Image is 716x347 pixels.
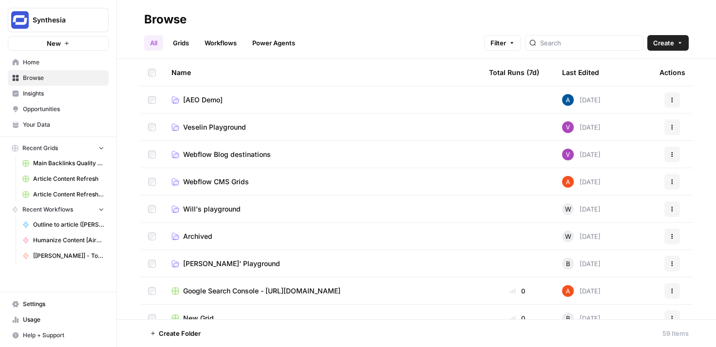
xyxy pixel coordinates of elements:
[18,232,109,248] a: Humanize Content [AirOps Builders]
[23,105,104,114] span: Opportunities
[566,313,570,323] span: B
[565,231,571,241] span: W
[565,204,571,214] span: W
[562,94,574,106] img: he81ibor8lsei4p3qvg4ugbvimgp
[562,176,574,188] img: cje7zb9ux0f2nqyv5qqgv3u0jxek
[171,122,473,132] a: Veselin Playground
[659,59,685,86] div: Actions
[562,149,574,160] img: u5s9sr84i1zya6e83i9a0udxv2mu
[183,259,280,269] span: [PERSON_NAME]' Playground
[33,174,104,183] span: Article Content Refresh
[490,38,506,48] span: Filter
[562,59,599,86] div: Last Edited
[246,35,301,51] a: Power Agents
[183,313,214,323] span: New Grid
[540,38,639,48] input: Search
[562,231,601,242] div: [DATE]
[33,220,104,229] span: Outline to article ([PERSON_NAME]'s fork)
[489,286,546,296] div: 0
[18,171,109,187] a: Article Content Refresh
[8,202,109,217] button: Recent Workflows
[647,35,689,51] button: Create
[23,120,104,129] span: Your Data
[562,258,601,270] div: [DATE]
[33,236,104,245] span: Humanize Content [AirOps Builders]
[8,296,109,312] a: Settings
[33,251,104,260] span: [[PERSON_NAME]] - Tools Page Refreshes - [MAIN WORKFLOW]
[23,89,104,98] span: Insights
[562,176,601,188] div: [DATE]
[23,300,104,308] span: Settings
[8,8,109,32] button: Workspace: Synthesia
[562,121,574,133] img: u5s9sr84i1zya6e83i9a0udxv2mu
[183,150,271,159] span: Webflow Blog destinations
[171,95,473,105] a: [AEO Demo]
[8,70,109,86] a: Browse
[23,74,104,82] span: Browse
[171,177,473,187] a: Webflow CMS Grids
[484,35,521,51] button: Filter
[8,312,109,328] a: Usage
[183,177,249,187] span: Webflow CMS Grids
[489,59,539,86] div: Total Runs (7d)
[8,55,109,70] a: Home
[18,187,109,202] a: Article Content Refresh (VESELIN)
[159,328,201,338] span: Create Folder
[171,231,473,241] a: Archived
[23,315,104,324] span: Usage
[171,259,473,269] a: [PERSON_NAME]' Playground
[562,94,601,106] div: [DATE]
[33,159,104,168] span: Main Backlinks Quality Checker - MAIN
[18,248,109,264] a: [[PERSON_NAME]] - Tools Page Refreshes - [MAIN WORKFLOW]
[562,285,601,297] div: [DATE]
[33,15,92,25] span: Synthesia
[562,203,601,215] div: [DATE]
[8,117,109,133] a: Your Data
[171,313,473,323] a: New Grid
[8,141,109,155] button: Recent Grids
[23,331,104,340] span: Help + Support
[183,231,212,241] span: Archived
[562,285,574,297] img: cje7zb9ux0f2nqyv5qqgv3u0jxek
[183,204,241,214] span: Will's playground
[183,95,223,105] span: [AEO Demo]
[562,312,601,324] div: [DATE]
[8,36,109,51] button: New
[8,328,109,343] button: Help + Support
[33,190,104,199] span: Article Content Refresh (VESELIN)
[171,286,473,296] a: Google Search Console - [URL][DOMAIN_NAME]
[144,326,207,341] button: Create Folder
[653,38,674,48] span: Create
[22,205,73,214] span: Recent Workflows
[144,35,163,51] a: All
[171,150,473,159] a: Webflow Blog destinations
[566,259,570,269] span: B
[22,144,58,153] span: Recent Grids
[199,35,243,51] a: Workflows
[171,204,473,214] a: Will's playground
[183,286,340,296] span: Google Search Console - [URL][DOMAIN_NAME]
[562,121,601,133] div: [DATE]
[23,58,104,67] span: Home
[144,12,187,27] div: Browse
[562,149,601,160] div: [DATE]
[8,86,109,101] a: Insights
[171,59,473,86] div: Name
[11,11,29,29] img: Synthesia Logo
[18,155,109,171] a: Main Backlinks Quality Checker - MAIN
[47,39,61,48] span: New
[8,101,109,117] a: Opportunities
[662,328,689,338] div: 59 Items
[167,35,195,51] a: Grids
[183,122,246,132] span: Veselin Playground
[489,313,546,323] div: 0
[18,217,109,232] a: Outline to article ([PERSON_NAME]'s fork)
